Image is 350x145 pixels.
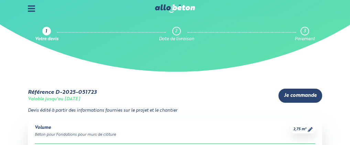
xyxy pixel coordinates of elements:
[35,132,116,138] div: Béton pour Fondations pour murs de clôture
[304,29,306,34] div: 3
[35,27,58,42] a: 1 Votre devis
[159,37,194,42] div: Date de livraison
[289,118,342,137] iframe: Help widget launcher
[159,27,194,42] a: 2 Date de livraison
[295,37,315,42] div: Paiement
[284,93,317,99] span: Je commande
[175,29,177,34] div: 2
[295,27,315,42] a: 3 Paiement
[35,37,58,42] div: Votre devis
[28,97,80,102] div: Valable jusqu'au [DATE]
[45,29,47,34] div: 1
[28,108,322,113] p: Devis édité à partir des informations fournies sur le projet et le chantier
[278,89,322,103] a: Je commande
[35,125,116,131] div: Volume
[155,4,195,13] img: allobéton
[28,89,97,96] div: Référence D-2025-051723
